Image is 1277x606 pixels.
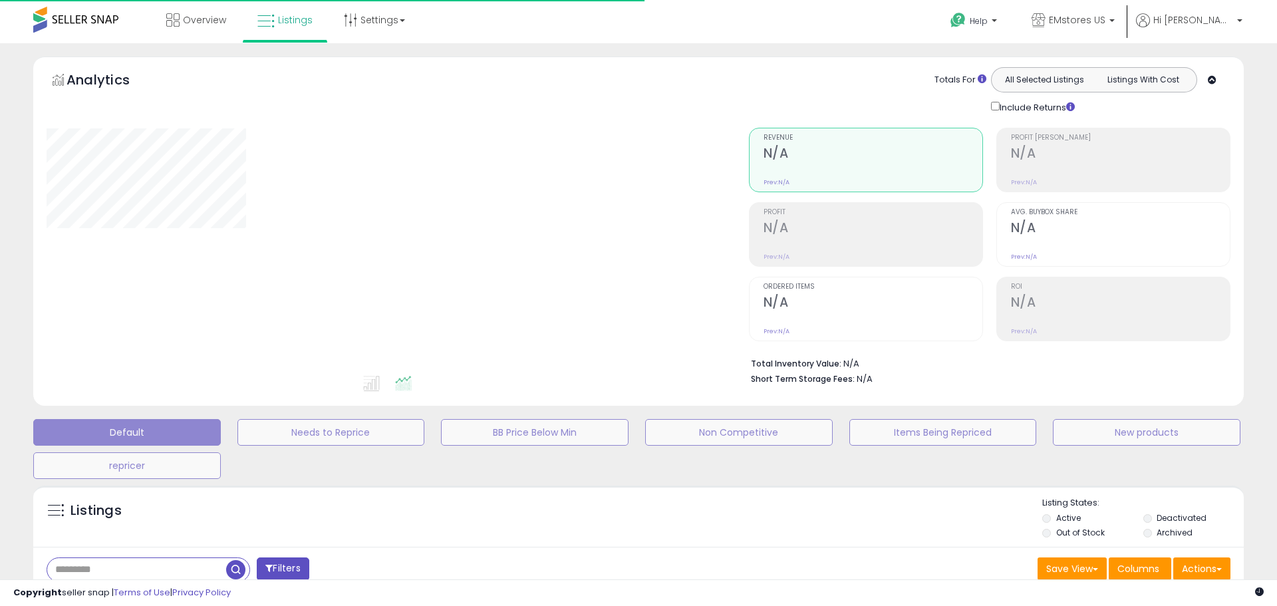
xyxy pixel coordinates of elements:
h2: N/A [764,146,982,164]
span: Listings [278,13,313,27]
span: Revenue [764,134,982,142]
span: EMstores US [1049,13,1105,27]
strong: Copyright [13,586,62,599]
small: Prev: N/A [764,327,789,335]
h2: N/A [1011,146,1230,164]
a: Hi [PERSON_NAME] [1136,13,1242,43]
span: Help [970,15,988,27]
small: Prev: N/A [1011,178,1037,186]
h2: N/A [1011,220,1230,238]
small: Prev: N/A [764,178,789,186]
h2: N/A [764,295,982,313]
small: Prev: N/A [764,253,789,261]
button: repricer [33,452,221,479]
button: Listings With Cost [1093,71,1193,88]
span: Hi [PERSON_NAME] [1153,13,1233,27]
small: Prev: N/A [1011,253,1037,261]
button: Needs to Reprice [237,419,425,446]
button: Default [33,419,221,446]
div: Totals For [934,74,986,86]
button: All Selected Listings [995,71,1094,88]
span: Profit [PERSON_NAME] [1011,134,1230,142]
button: BB Price Below Min [441,419,629,446]
span: Avg. Buybox Share [1011,209,1230,216]
h2: N/A [764,220,982,238]
a: Help [940,2,1010,43]
small: Prev: N/A [1011,327,1037,335]
i: Get Help [950,12,966,29]
span: Overview [183,13,226,27]
div: Include Returns [981,99,1091,114]
b: Total Inventory Value: [751,358,841,369]
span: Profit [764,209,982,216]
span: Ordered Items [764,283,982,291]
b: Short Term Storage Fees: [751,373,855,384]
h5: Analytics [67,71,156,92]
div: seller snap | | [13,587,231,599]
h2: N/A [1011,295,1230,313]
button: New products [1053,419,1240,446]
span: N/A [857,373,873,385]
button: Non Competitive [645,419,833,446]
span: ROI [1011,283,1230,291]
button: Items Being Repriced [849,419,1037,446]
li: N/A [751,355,1220,371]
